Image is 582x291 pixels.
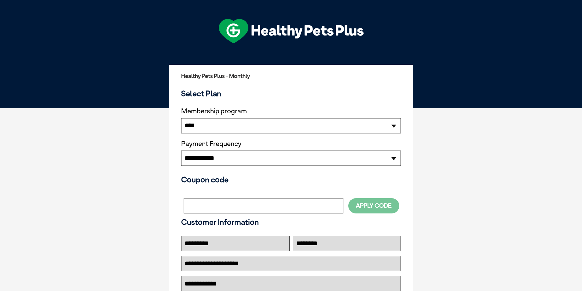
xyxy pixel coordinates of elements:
[181,217,401,227] h3: Customer Information
[181,140,241,148] label: Payment Frequency
[181,89,401,98] h3: Select Plan
[348,198,399,213] button: Apply Code
[219,19,364,43] img: hpp-logo-landscape-green-white.png
[181,73,401,79] h2: Healthy Pets Plus - Monthly
[181,107,401,115] label: Membership program
[181,175,401,184] h3: Coupon code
